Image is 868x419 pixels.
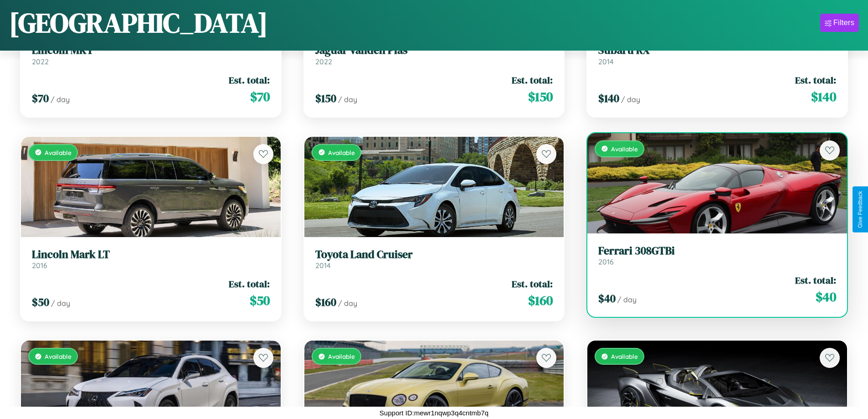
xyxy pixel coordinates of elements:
[315,261,331,270] span: 2014
[328,352,355,360] span: Available
[315,248,553,261] h3: Toyota Land Cruiser
[45,149,72,156] span: Available
[598,257,614,266] span: 2016
[32,91,49,106] span: $ 70
[598,244,836,267] a: Ferrari 308GTBi2016
[32,248,270,270] a: Lincoln Mark LT2016
[229,277,270,290] span: Est. total:
[611,352,638,360] span: Available
[380,407,488,419] p: Support ID: mewr1nqwp3q4cntmb7q
[528,291,553,310] span: $ 160
[795,274,836,287] span: Est. total:
[621,95,640,104] span: / day
[315,57,332,66] span: 2022
[315,44,553,57] h3: Jaguar Vanden Plas
[833,18,854,27] div: Filters
[338,299,357,308] span: / day
[598,91,619,106] span: $ 140
[32,295,49,310] span: $ 50
[795,73,836,87] span: Est. total:
[611,145,638,153] span: Available
[528,88,553,106] span: $ 150
[816,288,836,306] span: $ 40
[857,191,863,228] div: Give Feedback
[598,44,836,57] h3: Subaru RX
[250,291,270,310] span: $ 50
[820,14,859,32] button: Filters
[598,291,616,306] span: $ 40
[250,88,270,106] span: $ 70
[811,88,836,106] span: $ 140
[512,73,553,87] span: Est. total:
[32,248,270,261] h3: Lincoln Mark LT
[598,44,836,66] a: Subaru RX2014
[598,57,614,66] span: 2014
[315,295,336,310] span: $ 160
[229,73,270,87] span: Est. total:
[32,57,49,66] span: 2022
[51,95,70,104] span: / day
[315,44,553,66] a: Jaguar Vanden Plas2022
[315,248,553,270] a: Toyota Land Cruiser2014
[45,352,72,360] span: Available
[598,244,836,258] h3: Ferrari 308GTBi
[32,44,270,66] a: Lincoln MKT2022
[32,44,270,57] h3: Lincoln MKT
[9,4,268,41] h1: [GEOGRAPHIC_DATA]
[328,149,355,156] span: Available
[315,91,336,106] span: $ 150
[51,299,70,308] span: / day
[338,95,357,104] span: / day
[512,277,553,290] span: Est. total:
[32,261,47,270] span: 2016
[617,295,637,304] span: / day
